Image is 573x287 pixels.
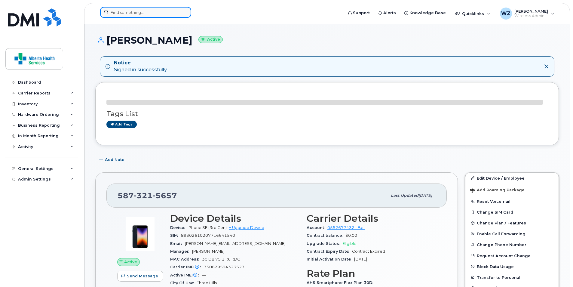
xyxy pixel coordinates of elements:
h3: Carrier Details [307,213,436,224]
button: Request Account Change [465,250,559,261]
span: City Of Use [170,281,197,285]
span: Active [124,259,137,265]
span: 350829594323527 [204,265,244,269]
span: 30:D8:75:BF:6F:DC [202,257,240,261]
a: Add tags [106,121,137,128]
span: Email [170,241,185,246]
span: Eligible [342,241,357,246]
span: Carrier IMEI [170,265,204,269]
button: Change Plan / Features [465,218,559,228]
span: Active IMEI [170,273,202,277]
span: [PERSON_NAME][EMAIL_ADDRESS][DOMAIN_NAME] [185,241,286,246]
button: Send Message [117,271,163,282]
span: [DATE] [354,257,367,261]
span: SIM [170,233,181,238]
span: Contract Expiry Date [307,249,352,254]
span: MAC Address [170,257,202,261]
button: Reset Voicemail [465,196,559,207]
h3: Rate Plan [307,268,436,279]
span: Device [170,225,188,230]
span: Initial Activation Date [307,257,354,261]
a: + Upgrade Device [229,225,264,230]
button: Transfer to Personal [465,272,559,283]
span: iPhone SE (3rd Gen) [188,225,227,230]
span: Manager [170,249,192,254]
span: Contract Expired [352,249,385,254]
span: Add Roaming Package [470,188,525,193]
div: Signed in successfully. [114,60,167,73]
span: [PERSON_NAME] [192,249,225,254]
img: image20231002-3703462-1angbar.jpeg [122,216,158,252]
span: Enable Call Forwarding [477,232,526,236]
span: Add Note [105,157,124,162]
span: 5657 [153,191,177,200]
h3: Tags List [106,110,548,118]
button: Enable Call Forwarding [465,228,559,239]
button: Add Roaming Package [465,184,559,196]
span: Change Plan / Features [477,221,526,225]
span: $0.00 [345,233,357,238]
button: Change Phone Number [465,239,559,250]
span: Upgrade Status [307,241,342,246]
span: Send Message [127,273,158,279]
button: Add Note [95,154,130,165]
a: 0552677432 - Bell [327,225,365,230]
button: Change SIM Card [465,207,559,218]
span: — [202,273,206,277]
span: AHS Smartphone Flex Plan 30D [307,280,375,285]
h3: Device Details [170,213,299,224]
span: Account [307,225,327,230]
span: Last updated [391,193,418,198]
button: Block Data Usage [465,261,559,272]
span: 587 [118,191,177,200]
small: Active [198,36,223,43]
span: [DATE] [418,193,432,198]
span: 89302610207716641540 [181,233,235,238]
span: Three Hills [197,281,217,285]
strong: Notice [114,60,167,66]
a: Edit Device / Employee [465,173,559,184]
h1: [PERSON_NAME] [95,35,559,45]
span: Contract balance [307,233,345,238]
span: 321 [134,191,153,200]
